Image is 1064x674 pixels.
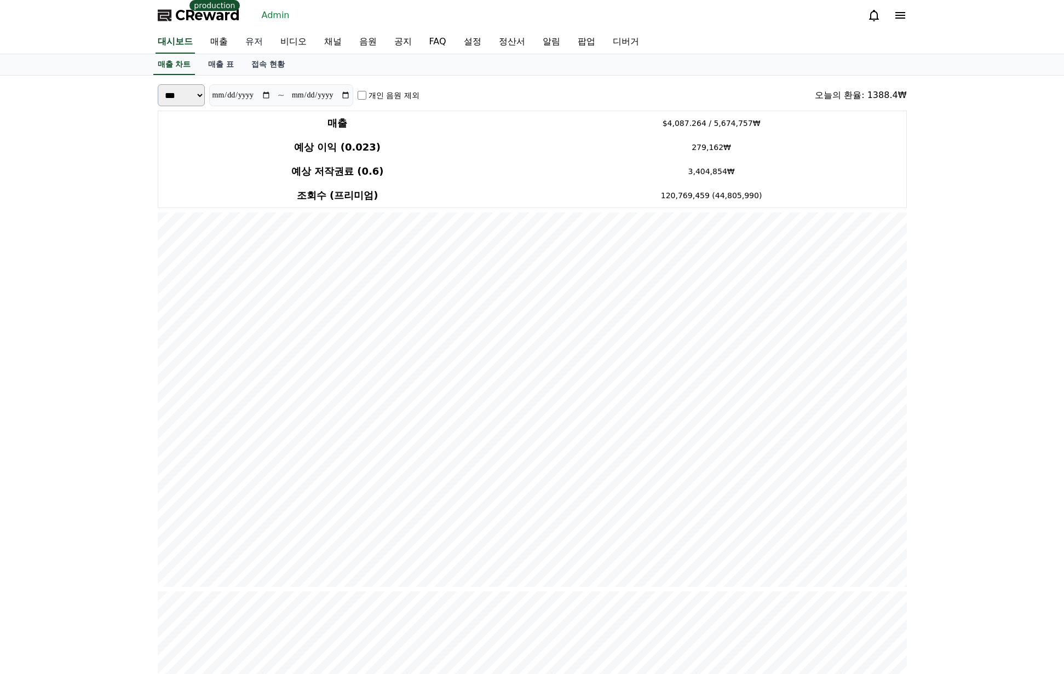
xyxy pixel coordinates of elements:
[202,31,237,54] a: 매출
[278,89,285,102] p: ~
[257,7,294,24] a: Admin
[517,111,906,136] td: $4,087.264 / 5,674,757₩
[141,347,210,375] a: Settings
[28,364,47,372] span: Home
[272,31,315,54] a: 비디오
[517,159,906,183] td: 3,404,854₩
[243,54,294,75] a: 접속 현황
[163,164,513,179] h4: 예상 저작권료 (0.6)
[153,54,195,75] a: 매출 차트
[163,140,513,155] h4: 예상 이익 (0.023)
[91,364,123,373] span: Messages
[569,31,604,54] a: 팝업
[386,31,421,54] a: 공지
[162,364,189,372] span: Settings
[369,90,419,101] label: 개인 음원 제외
[199,54,243,75] a: 매출 표
[163,188,513,203] h4: 조회수 (프리미엄)
[175,7,240,24] span: CReward
[158,7,240,24] a: CReward
[517,135,906,159] td: 279,162₩
[455,31,490,54] a: 설정
[517,183,906,208] td: 120,769,459 (44,805,990)
[604,31,648,54] a: 디버거
[163,116,513,131] h4: 매출
[72,347,141,375] a: Messages
[315,31,350,54] a: 채널
[156,31,195,54] a: 대시보드
[237,31,272,54] a: 유저
[421,31,455,54] a: FAQ
[350,31,386,54] a: 음원
[815,89,906,102] div: 오늘의 환율: 1388.4₩
[3,347,72,375] a: Home
[490,31,534,54] a: 정산서
[534,31,569,54] a: 알림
